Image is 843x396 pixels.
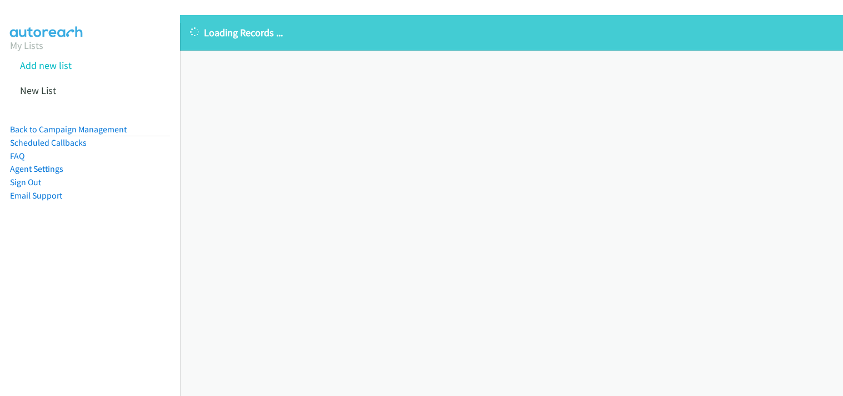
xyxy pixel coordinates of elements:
[10,39,43,52] a: My Lists
[10,124,127,135] a: Back to Campaign Management
[190,25,833,40] p: Loading Records ...
[20,84,56,97] a: New List
[20,59,72,72] a: Add new list
[10,164,63,174] a: Agent Settings
[10,190,62,201] a: Email Support
[10,177,41,187] a: Sign Out
[10,137,87,148] a: Scheduled Callbacks
[10,151,24,161] a: FAQ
